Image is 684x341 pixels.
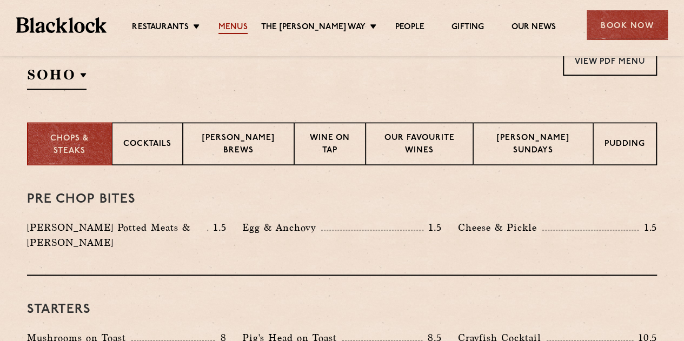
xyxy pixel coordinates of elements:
a: Menus [218,22,248,34]
p: Cocktails [123,138,171,152]
p: 1.5 [639,220,657,235]
p: Pudding [605,138,645,152]
a: Our News [511,22,556,34]
p: Chops & Steaks [39,133,101,157]
p: [PERSON_NAME] Brews [194,132,283,158]
p: 1.5 [208,220,227,235]
p: Wine on Tap [306,132,354,158]
a: People [395,22,424,34]
h3: Pre Chop Bites [27,192,657,206]
p: [PERSON_NAME] Potted Meats & [PERSON_NAME] [27,220,207,250]
a: Restaurants [132,22,188,34]
p: [PERSON_NAME] Sundays [484,132,582,158]
p: 1.5 [423,220,442,235]
p: Egg & Anchovy [242,220,321,235]
img: BL_Textured_Logo-footer-cropped.svg [16,17,107,32]
a: The [PERSON_NAME] Way [261,22,366,34]
div: Book Now [587,10,668,40]
h2: SOHO [27,65,87,90]
p: Our favourite wines [377,132,462,158]
p: Cheese & Pickle [458,220,542,235]
a: Gifting [451,22,484,34]
h3: Starters [27,303,657,317]
a: View PDF Menu [563,46,657,76]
